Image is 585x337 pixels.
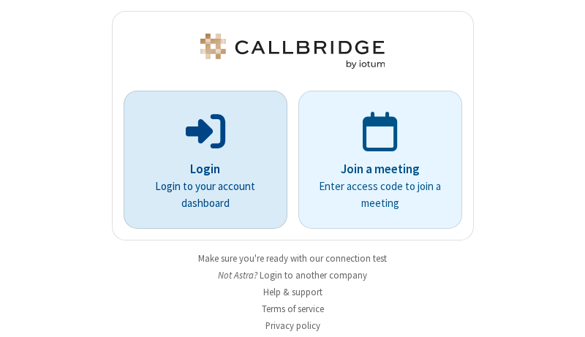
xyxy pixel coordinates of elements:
a: Join a meetingEnter access code to join a meeting [298,91,462,229]
a: Terms of service [262,303,324,315]
p: Login to your account dashboard [144,178,267,211]
img: Astra [197,34,388,69]
p: Join a meeting [319,160,442,179]
button: LoginLogin to your account dashboard [124,91,287,229]
p: Login [144,160,267,179]
a: Help & support [263,286,322,298]
p: Enter access code to join a meeting [319,178,442,211]
a: Make sure you're ready with our connection test [198,252,387,265]
button: Login to another company [260,268,367,282]
a: Privacy policy [265,319,320,332]
li: Not Astra? [112,268,474,282]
